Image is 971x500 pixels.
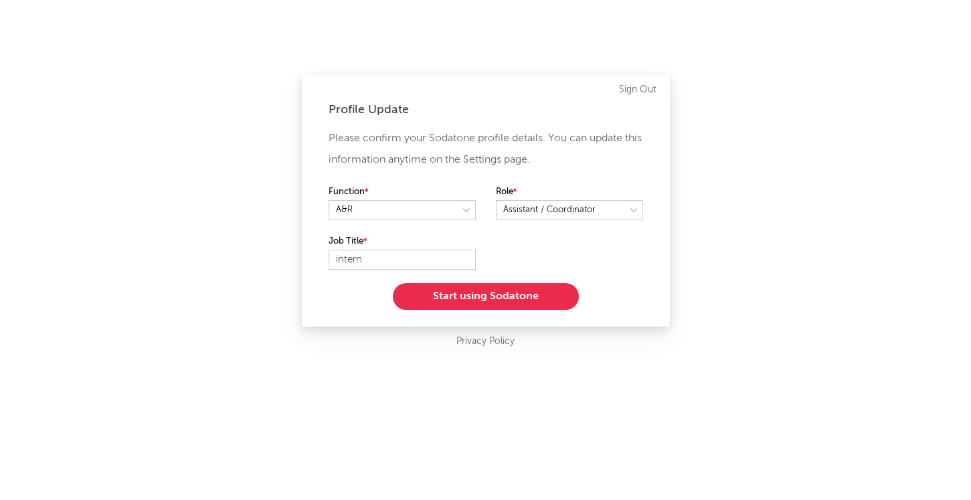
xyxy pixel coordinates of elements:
[329,128,643,171] p: Please confirm your Sodatone profile details. You can update this information anytime on the Sett...
[329,184,476,200] label: Function
[393,283,579,310] button: Start using Sodatone
[329,102,643,118] div: Profile Update
[456,333,515,350] a: Privacy Policy
[329,234,476,250] label: Job Title
[496,184,643,200] label: Role
[619,82,656,98] a: Sign Out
